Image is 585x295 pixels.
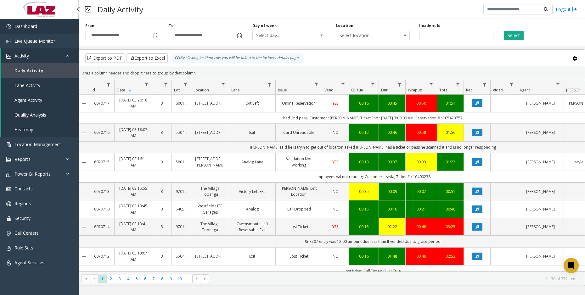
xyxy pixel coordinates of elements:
a: 00:45 [383,100,402,106]
img: 'icon' [6,246,11,251]
a: Owensmouth Left Reversable Exit [233,221,272,233]
a: Logout [556,6,577,13]
span: Regions [14,200,31,206]
span: Live Queue Monitor [14,38,55,44]
a: Collapse Details [79,254,89,259]
a: Exit [233,129,272,135]
img: 'icon' [6,172,11,177]
span: H [155,87,157,93]
span: Go to the last page [203,276,208,281]
a: 00:21 [409,206,433,212]
img: 'icon' [6,39,11,44]
a: Activity [1,48,79,63]
a: 3 [156,188,168,194]
span: Go to the next page [194,276,199,281]
div: 00:51 [441,188,460,194]
a: 640580 [176,206,187,212]
span: Id [92,87,95,93]
img: 'icon' [6,24,11,29]
a: Collapse Details [79,160,89,165]
span: YES [332,224,339,229]
span: Page 2 [107,275,115,283]
span: Security [14,215,31,221]
a: 02:53 [441,253,460,259]
span: Daily Activity [14,68,43,74]
a: 6070716 [93,129,110,135]
a: Wrapup Filter Menu [427,80,436,89]
a: 00:37 [383,159,402,165]
a: [DATE] 03:13:41 AM [118,221,148,233]
span: Location Management [14,141,61,147]
a: [PERSON_NAME] [521,224,560,230]
span: Sortable [127,88,132,93]
span: Agent Services [14,259,44,265]
span: NO [333,206,339,212]
span: Page 10 [175,275,184,283]
span: Rule Sets [14,245,33,251]
span: Call Centers [14,230,39,236]
label: Location [336,23,353,29]
a: 00:15 [353,224,375,230]
img: logout [572,6,577,13]
a: Video Filter Menu [507,80,516,89]
img: 'icon' [6,231,11,236]
a: [DATE] 03:16:11 AM [118,156,148,168]
a: 6070713 [93,188,110,194]
span: YES [332,159,339,165]
a: 03:25 [441,224,460,230]
a: 00:50 [409,100,433,106]
a: Date Filter Menu [142,80,151,89]
button: Select [504,31,524,40]
span: Go to the next page [192,274,201,283]
a: [PERSON_NAME] [521,188,560,194]
a: 00:13 [353,159,375,165]
span: Quality Analysis [14,112,46,118]
span: Queue [351,87,363,93]
span: Select location... [336,31,395,40]
span: Page 9 [166,275,175,283]
a: NO [326,188,345,194]
span: Lot [174,87,180,93]
span: Page 3 [115,275,124,283]
a: [DATE] 03:15:55 AM [118,185,148,197]
a: [PERSON_NAME] Left Location [279,185,318,197]
span: Page 4 [124,275,132,283]
img: 'icon' [6,201,11,206]
a: 550464 [176,253,187,259]
div: 00:49 [409,253,433,259]
a: Card Unreadable [279,129,318,135]
a: Lost Ticket [279,253,318,259]
a: 3 [156,206,168,212]
a: Quality Analysis [1,107,79,122]
label: Incident Id [419,23,441,29]
span: Page 5 [132,275,141,283]
div: 00:16 [353,100,375,106]
a: Heatmap [1,122,79,137]
button: Export to PDF [85,53,125,63]
span: Dashboard [14,23,37,29]
div: 00:09 [383,188,402,194]
a: 550464 [176,129,187,135]
a: [PERSON_NAME] [521,206,560,212]
span: Issue [278,87,287,93]
a: 3 [156,253,168,259]
span: Page 7 [149,275,158,283]
div: Drag a column header and drop it here to group by that column [79,68,585,79]
a: Total Filter Menu [454,80,462,89]
img: 'icon' [6,216,11,221]
span: Page 11 [184,275,192,283]
a: 01:48 [383,253,402,259]
a: 00:58 [409,129,433,135]
a: 00:35 [353,188,375,194]
span: Agent Activity [14,97,42,103]
a: Agent Filter Menu [554,80,562,89]
a: 580102 [176,159,187,165]
img: 'icon' [6,187,11,192]
a: [STREET_ADDRESS] [195,253,225,259]
div: 01:23 [441,159,460,165]
h3: Daily Activity [94,2,146,17]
